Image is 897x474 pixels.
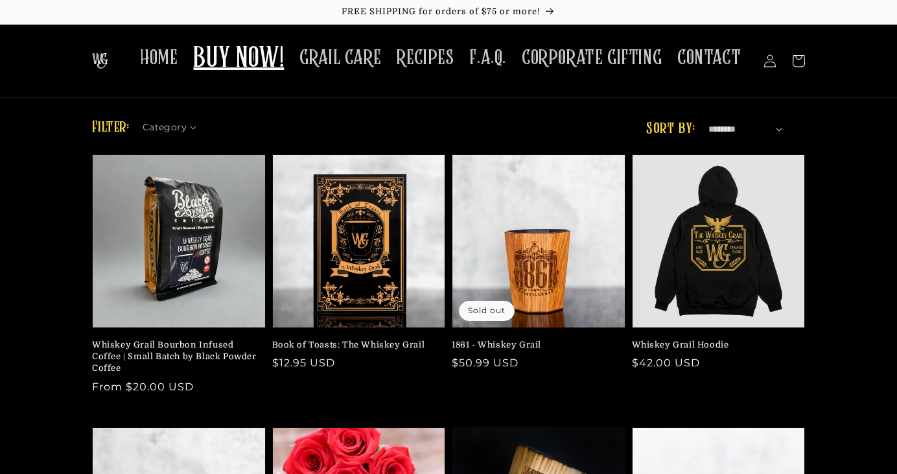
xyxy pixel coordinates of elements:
[389,38,461,78] a: RECIPES
[92,339,258,375] a: Whiskey Grail Bourbon Infused Coffee | Small Batch by Black Powder Coffee
[646,121,695,137] label: Sort by:
[185,34,292,85] a: BUY NOW!
[140,45,178,71] span: HOME
[397,45,454,71] span: RECIPES
[132,38,185,78] a: HOME
[522,45,662,71] span: CORPORATE GIFTING
[452,339,618,351] a: 1861 - Whiskey Grail
[193,41,284,77] span: BUY NOW!
[13,6,884,18] p: FREE SHIPPING for orders of $75 or more!
[469,45,506,71] span: F.A.Q.
[92,116,130,139] h2: Filter:
[677,45,741,71] span: CONTACT
[92,53,108,69] img: The Whiskey Grail
[299,45,381,71] span: GRAIL CARE
[514,38,670,78] a: CORPORATE GIFTING
[143,121,187,134] span: Category
[632,339,798,351] a: Whiskey Grail Hoodie
[143,117,205,131] summary: Category
[292,38,389,78] a: GRAIL CARE
[272,339,438,351] a: Book of Toasts: The Whiskey Grail
[670,38,749,78] a: CONTACT
[461,38,514,78] a: F.A.Q.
